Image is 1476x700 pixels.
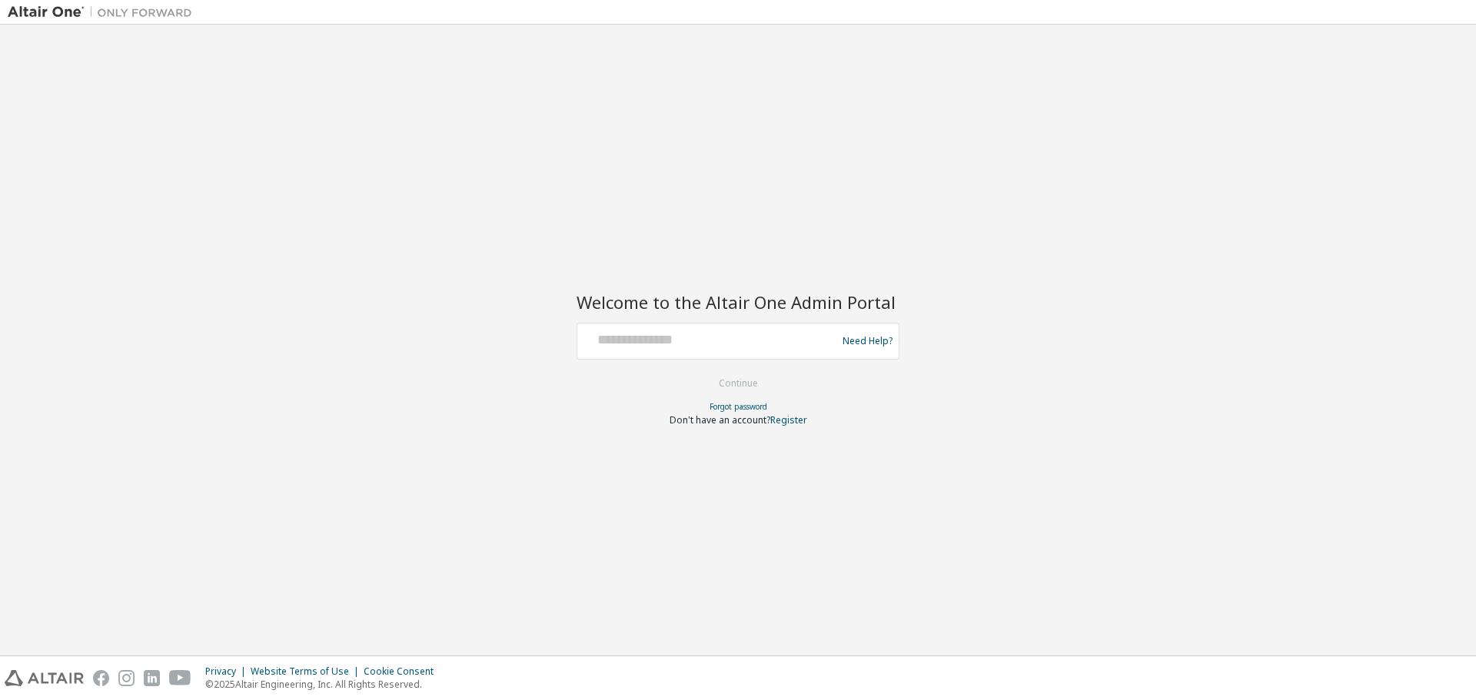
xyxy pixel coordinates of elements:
img: youtube.svg [169,670,191,686]
div: Privacy [205,665,251,678]
p: © 2025 Altair Engineering, Inc. All Rights Reserved. [205,678,443,691]
img: instagram.svg [118,670,135,686]
span: Don't have an account? [670,413,770,426]
div: Cookie Consent [364,665,443,678]
img: Altair One [8,5,200,20]
img: altair_logo.svg [5,670,84,686]
h2: Welcome to the Altair One Admin Portal [577,291,899,313]
img: linkedin.svg [144,670,160,686]
a: Forgot password [710,401,767,412]
div: Website Terms of Use [251,665,364,678]
a: Register [770,413,807,426]
img: facebook.svg [93,670,109,686]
